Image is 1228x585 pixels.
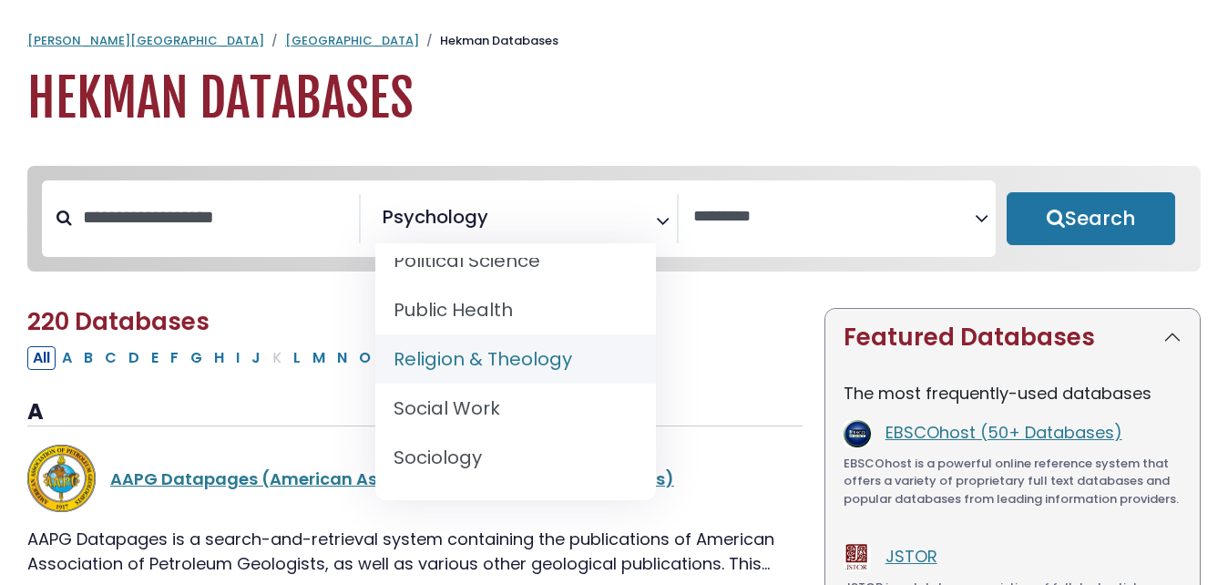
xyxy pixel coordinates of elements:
textarea: Search [693,208,975,227]
h1: Hekman Databases [27,68,1201,129]
li: Hekman Databases [419,32,558,50]
p: The most frequently-used databases [844,381,1182,405]
a: JSTOR [885,545,937,568]
button: Filter Results N [332,346,353,370]
button: Filter Results E [146,346,164,370]
button: Filter Results C [99,346,122,370]
span: Psychology [383,203,488,231]
nav: Search filters [27,166,1201,272]
a: [GEOGRAPHIC_DATA] [285,32,419,49]
button: Submit for Search Results [1007,192,1175,245]
button: Filter Results J [246,346,266,370]
button: Filter Results M [307,346,331,370]
button: Filter Results O [353,346,376,370]
li: Public Health [375,285,656,334]
textarea: Search [492,213,505,232]
button: Filter Results H [209,346,230,370]
a: EBSCOhost (50+ Databases) [885,421,1122,444]
li: Spanish [375,482,656,531]
li: Social Work [375,384,656,433]
span: 220 Databases [27,305,210,338]
li: Sociology [375,433,656,482]
button: Filter Results F [165,346,184,370]
li: Religion & Theology [375,334,656,384]
div: Alpha-list to filter by first letter of database name [27,345,642,368]
button: Featured Databases [825,309,1200,366]
li: Psychology [375,203,488,231]
p: AAPG Datapages is a search-and-retrieval system containing the publications of American Associati... [27,527,803,576]
button: All [27,346,56,370]
h3: A [27,399,803,426]
a: [PERSON_NAME][GEOGRAPHIC_DATA] [27,32,264,49]
button: Filter Results D [123,346,145,370]
button: Filter Results G [185,346,208,370]
a: AAPG Datapages (American Association of Petroleum Geologists) [110,467,674,490]
button: Filter Results I [230,346,245,370]
nav: breadcrumb [27,32,1201,50]
button: Filter Results A [56,346,77,370]
button: Filter Results B [78,346,98,370]
li: Political Science [375,236,656,285]
p: EBSCOhost is a powerful online reference system that offers a variety of proprietary full text da... [844,455,1182,508]
button: Filter Results L [288,346,306,370]
input: Search database by title or keyword [72,202,359,232]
